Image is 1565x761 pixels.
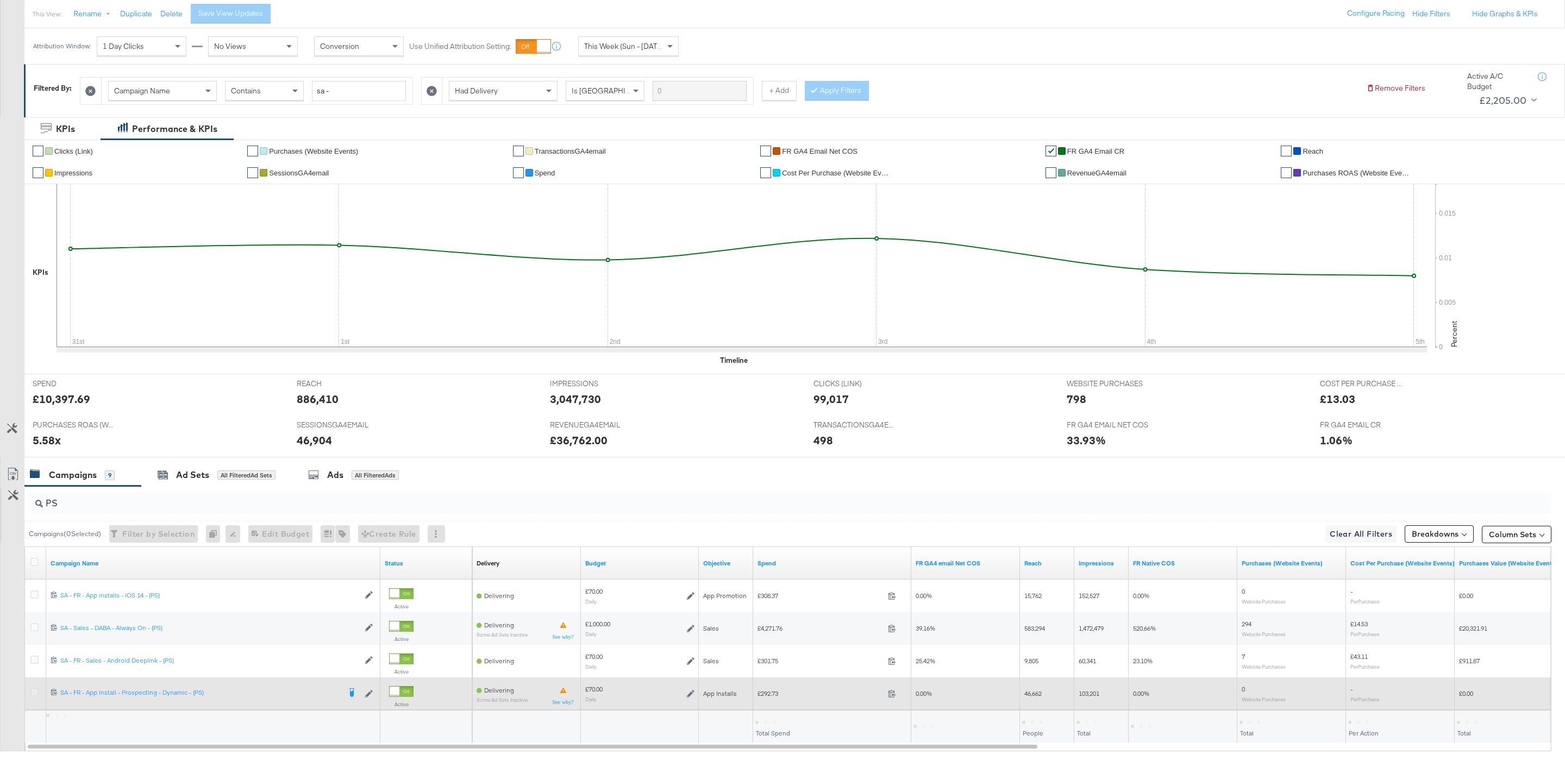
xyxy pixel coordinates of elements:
[60,688,340,697] div: SA - FR - App Install - Prospecting - Dynamic - (PS)
[1366,83,1425,93] button: Remove Filters
[1067,147,1124,155] span: FR GA4 email CR
[585,652,603,661] div: £70.00
[389,636,414,643] label: Active
[550,391,601,407] div: 3,047,730
[1459,689,1473,697] span: £0.00
[176,469,209,481] div: Ad Sets
[33,10,61,18] div: This View:
[760,146,771,156] a: ✔
[60,624,359,632] div: SA - Sales - DABA - Always On - (PS)
[33,146,43,156] a: ✔
[389,603,414,610] label: Active
[1412,9,1450,19] button: Hide Filters
[389,668,414,675] label: Active
[1024,592,1042,600] span: 15,762
[1242,652,1245,661] span: 7
[409,41,511,52] label: Use Unified Attribution Setting:
[1320,432,1353,448] div: 1.06%
[1242,559,1342,568] a: The number of times a purchase was made tracked by your Custom Audience pixel on your website aft...
[297,420,378,430] span: SESSIONSGA4EMAIL
[312,81,406,101] input: Enter a search term
[1024,689,1042,697] span: 46,662
[1475,92,1539,109] button: £2,205.00
[813,391,849,407] div: 99,017
[484,592,514,600] span: Delivering
[703,592,747,600] span: App Promotion
[477,632,528,638] sub: Some Ad Sets Inactive
[160,9,183,19] button: Delete
[1024,657,1038,665] span: 9,805
[585,587,603,596] div: £70.00
[1320,391,1355,407] div: £13.03
[535,147,606,155] span: TransactionsGA4email
[33,267,48,278] div: KPIs
[1079,657,1096,665] span: 60,341
[1281,146,1292,156] a: ✔
[352,470,399,480] div: All Filtered Ads
[1350,663,1379,670] sub: Per Purchase
[1242,620,1251,628] span: 294
[1242,598,1286,605] sub: Website Purchases
[1350,652,1368,661] span: £43.11
[56,123,75,135] div: KPIs
[1472,9,1538,19] button: Hide Graphs & KPIs
[1330,527,1392,541] span: Clear All Filters
[1079,624,1104,632] span: 1,472,479
[653,81,747,101] input: Enter a search term
[477,559,499,568] div: Delivery
[585,685,603,694] div: £70.00
[1133,559,1233,568] a: FR Native COS
[572,86,655,96] span: Is [GEOGRAPHIC_DATA]
[782,147,857,155] span: FR GA4 email Net COS
[813,432,833,448] div: 498
[120,9,152,19] button: Duplicate
[585,620,610,628] div: £1,000.00
[703,689,737,697] span: App Installs
[584,41,666,51] span: This Week (Sun - [DATE])
[535,169,555,177] span: Spend
[33,379,114,389] span: SPEND
[54,147,93,155] span: Clicks (Link)
[916,559,1016,568] a: FR GA4 Net COS
[550,420,631,430] span: REVENUEGA4EMAIL
[269,169,329,177] span: SessionsGA4email
[51,559,376,568] a: Your campaign name.
[269,147,358,155] span: Purchases (Website Events)
[762,81,797,100] button: + Add
[33,432,61,448] div: 5.58x
[1067,432,1106,448] div: 33.93%
[758,657,884,665] span: £301.75
[1079,559,1124,568] a: The number of times your ad was served. On mobile apps an ad is counted as served the first time ...
[206,525,226,543] div: 0
[477,697,528,703] sub: Some Ad Sets Inactive
[327,469,343,481] div: Ads
[484,657,514,665] span: Delivering
[585,598,597,605] sub: Daily
[550,432,608,448] div: £36,762.00
[703,624,719,632] span: Sales
[1133,689,1149,697] span: 0.00%
[385,559,468,568] a: Shows the current state of your Ad Campaign.
[1405,525,1474,543] button: Breakdowns
[1457,729,1471,737] span: Total
[231,86,261,96] span: Contains
[297,379,378,389] span: REACH
[916,657,935,665] span: 25.42%
[247,167,258,178] a: ✔
[1242,631,1286,637] sub: Website Purchases
[782,169,891,177] span: Cost Per Purchase (Website Events)
[33,167,43,178] a: ✔
[1242,663,1286,670] sub: Website Purchases
[247,146,258,156] a: ✔
[114,86,170,96] span: Campaign Name
[1459,559,1559,568] a: The total value of the purchase actions tracked by your Custom Audience pixel on your website aft...
[214,41,246,51] span: No Views
[1133,624,1156,632] span: 520.66%
[813,379,895,389] span: CLICKS (LINK)
[33,420,114,430] span: PURCHASES ROAS (WEBSITE EVENTS)
[1325,525,1397,543] button: Clear All Filters
[585,696,597,702] sub: Daily
[1459,624,1487,632] span: £20,321.91
[60,591,359,600] a: SA - FR - App installs - iOS 14 - (PS)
